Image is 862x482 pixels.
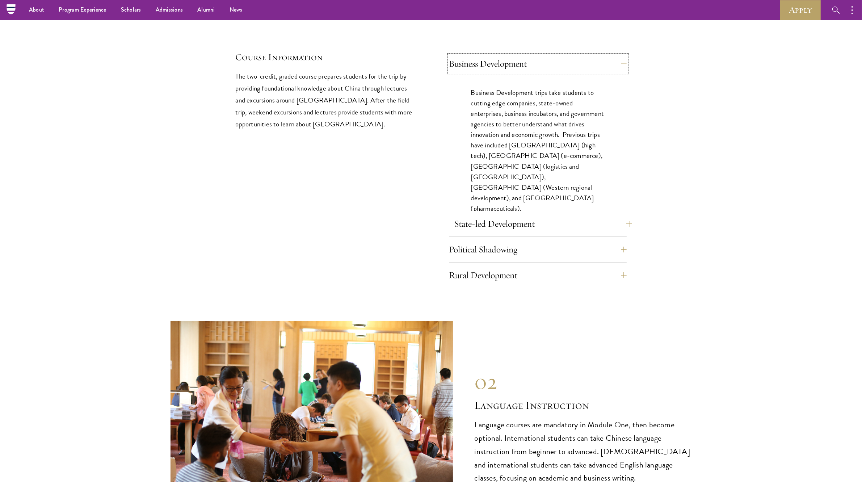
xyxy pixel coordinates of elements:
[455,215,632,232] button: State-led Development
[475,369,692,395] div: 02
[475,398,692,413] h2: Language Instruction
[471,87,605,214] p: Business Development trips take students to cutting edge companies, state-owned enterprises, busi...
[236,51,413,63] h5: Course Information
[449,55,627,72] button: Business Development
[236,70,413,130] p: The two-credit, graded course prepares students for the trip by providing foundational knowledge ...
[449,267,627,284] button: Rural Development
[449,241,627,258] button: Political Shadowing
